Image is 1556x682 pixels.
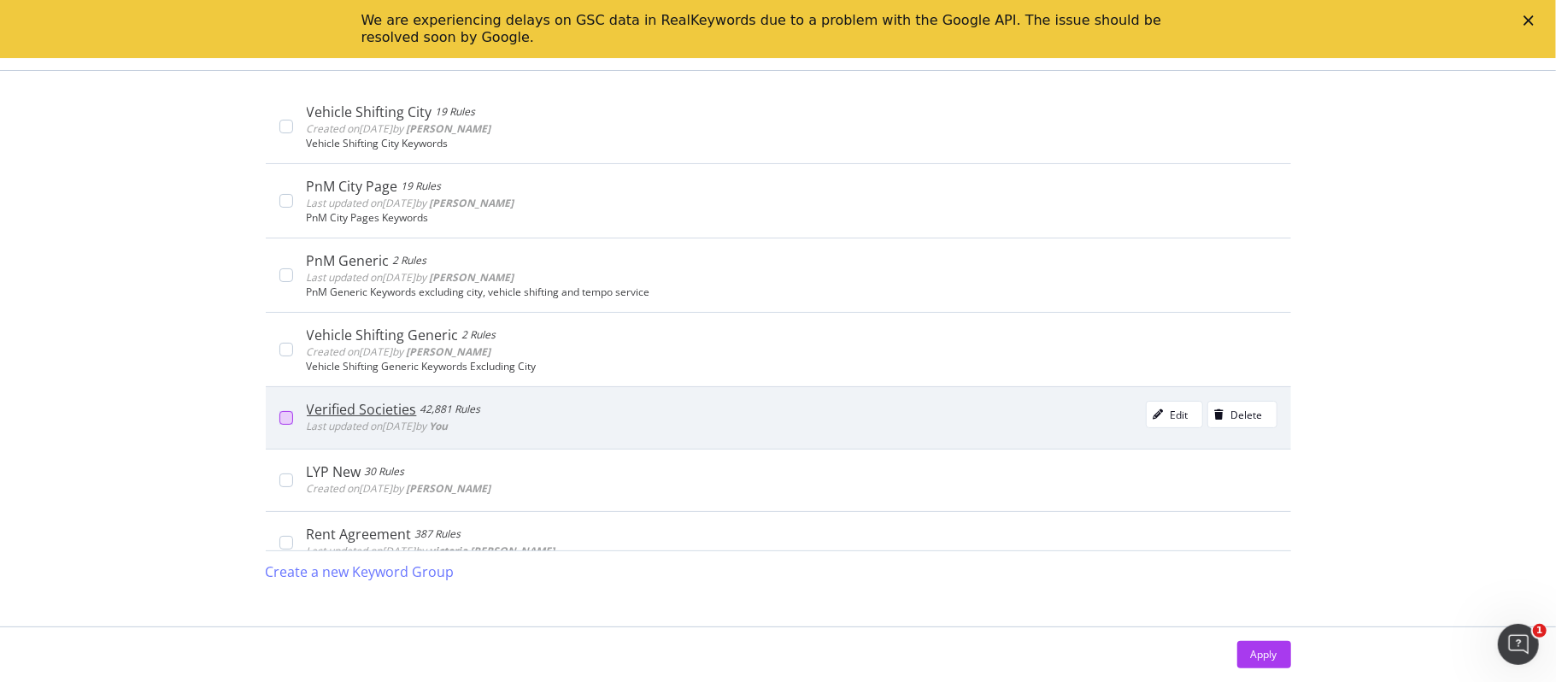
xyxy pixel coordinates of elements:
div: Vehicle Shifting City [307,103,432,121]
div: Close [1524,15,1541,26]
span: Last updated on [DATE] by [307,196,514,210]
button: Apply [1237,641,1291,668]
div: 30 Rules [365,463,405,480]
b: [PERSON_NAME] [430,270,514,285]
button: Create a new Keyword Group [266,551,455,592]
iframe: Intercom live chat [1498,624,1539,665]
div: We are experiencing delays on GSC data in RealKeywords due to a problem with the Google API. The ... [361,12,1168,46]
span: Created on [DATE] by [307,121,491,136]
span: Last updated on [DATE] by [307,270,514,285]
span: 1 [1533,624,1547,638]
span: Created on [DATE] by [307,481,491,496]
div: PnM City Pages Keywords [307,212,1277,224]
button: Edit [1146,401,1203,428]
div: Vehicle Shifting Generic [307,326,459,344]
div: LYP New [307,463,361,480]
div: 19 Rules [402,178,442,195]
div: PnM Generic [307,252,390,269]
b: [PERSON_NAME] [407,481,491,496]
span: Created on [DATE] by [307,344,491,359]
div: 387 Rules [415,526,461,543]
button: Delete [1207,401,1277,428]
div: Delete [1231,408,1263,422]
span: Last updated on [DATE] by [307,419,449,433]
div: Create a new Keyword Group [266,562,455,582]
b: [PERSON_NAME] [407,121,491,136]
div: Vehicle Shifting Generic Keywords Excluding City [307,361,1277,373]
div: Apply [1251,647,1277,661]
div: PnM City Page [307,178,398,195]
div: 42,881 Rules [420,401,481,418]
b: [PERSON_NAME] [430,196,514,210]
div: Vehicle Shifting City Keywords [307,138,1277,150]
div: Edit [1171,408,1189,422]
span: Last updated on [DATE] by [307,544,555,558]
div: 2 Rules [462,326,496,344]
b: victoria.[PERSON_NAME] [430,544,555,558]
b: You [430,419,449,433]
div: Verified Societies [307,401,417,418]
div: 2 Rules [393,252,427,269]
div: PnM Generic Keywords excluding city, vehicle shifting and tempo service [307,286,1277,298]
div: Rent Agreement [307,526,412,543]
div: 19 Rules [436,103,476,121]
b: [PERSON_NAME] [407,344,491,359]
